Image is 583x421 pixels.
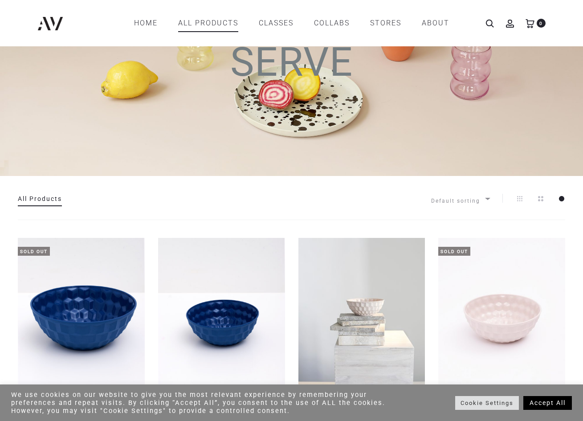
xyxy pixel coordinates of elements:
[134,16,158,31] a: Home
[18,42,565,98] h1: SERVE
[370,16,401,31] a: STORES
[18,195,62,202] a: All Products
[537,19,546,28] span: 0
[455,396,519,410] a: Cookie Settings
[314,16,350,31] a: COLLABS
[422,16,449,31] a: ABOUT
[438,238,565,389] img: CUBIST BOWL PINK S
[431,194,489,203] span: Default sorting
[178,16,238,31] a: All products
[298,238,425,389] img: CUBIST BOWL PINK L
[526,19,534,27] a: 0
[438,238,565,389] a: Sold Out
[438,247,470,256] span: Sold Out
[18,238,145,389] img: CUBIST BOWL BLUE L
[259,16,294,31] a: CLASSES
[18,247,50,256] span: Sold Out
[431,194,489,208] span: Default sorting
[11,391,404,415] div: We use cookies on our website to give you the most relevant experience by remembering your prefer...
[158,238,285,389] img: CUBIST BOWL BLUE S
[18,238,145,389] a: Sold Out
[523,396,572,410] a: Accept All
